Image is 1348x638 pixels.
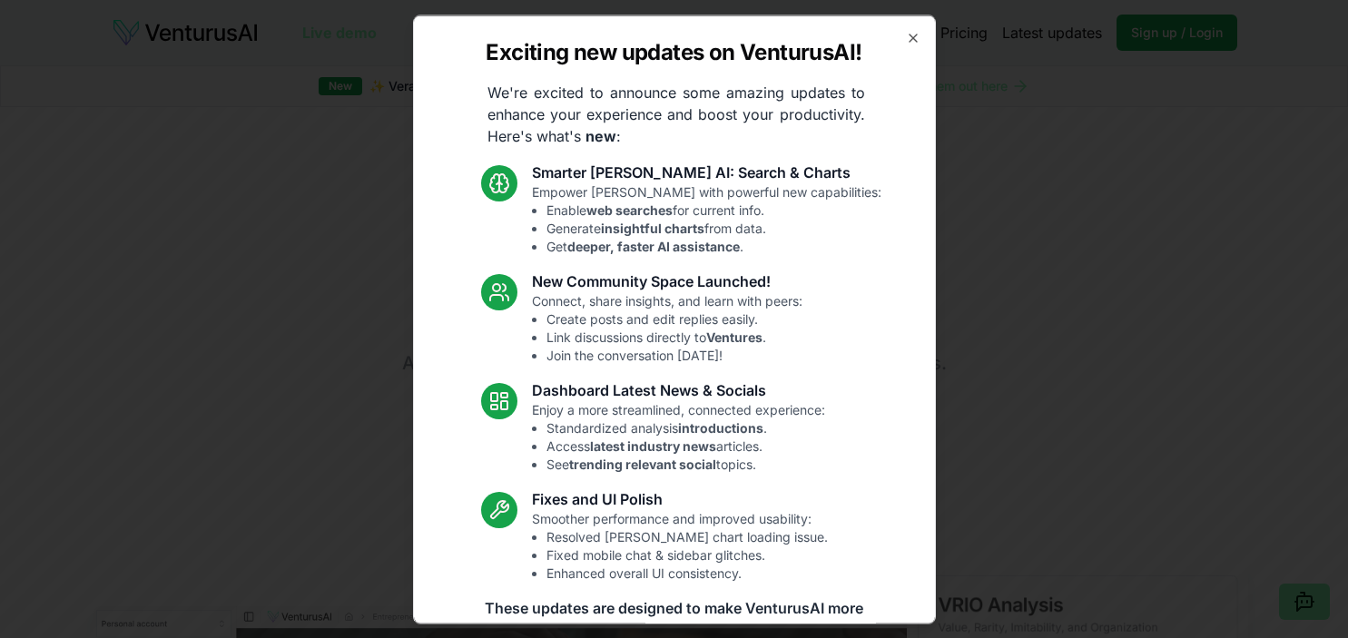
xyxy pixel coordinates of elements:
p: Connect, share insights, and learn with peers: [532,291,802,364]
p: Smoother performance and improved usability: [532,509,828,582]
li: Link discussions directly to . [546,328,802,346]
h3: Smarter [PERSON_NAME] AI: Search & Charts [532,161,881,182]
p: Empower [PERSON_NAME] with powerful new capabilities: [532,182,881,255]
strong: introductions [678,419,763,435]
strong: web searches [586,201,673,217]
strong: deeper, faster AI assistance [567,238,740,253]
h3: New Community Space Launched! [532,270,802,291]
p: We're excited to announce some amazing updates to enhance your experience and boost your producti... [473,81,880,146]
li: Standardized analysis . [546,418,825,437]
strong: new [585,126,616,144]
li: Fixed mobile chat & sidebar glitches. [546,545,828,564]
h2: Exciting new updates on VenturusAI! [486,37,861,66]
li: See topics. [546,455,825,473]
p: Enjoy a more streamlined, connected experience: [532,400,825,473]
li: Create posts and edit replies easily. [546,309,802,328]
li: Enhanced overall UI consistency. [546,564,828,582]
li: Join the conversation [DATE]! [546,346,802,364]
li: Resolved [PERSON_NAME] chart loading issue. [546,527,828,545]
h3: Fixes and UI Polish [532,487,828,509]
li: Enable for current info. [546,201,881,219]
strong: latest industry news [590,437,716,453]
h3: Dashboard Latest News & Socials [532,378,825,400]
strong: insightful charts [601,220,704,235]
li: Generate from data. [546,219,881,237]
li: Get . [546,237,881,255]
strong: trending relevant social [569,456,716,471]
li: Access articles. [546,437,825,455]
strong: Ventures [706,329,763,344]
